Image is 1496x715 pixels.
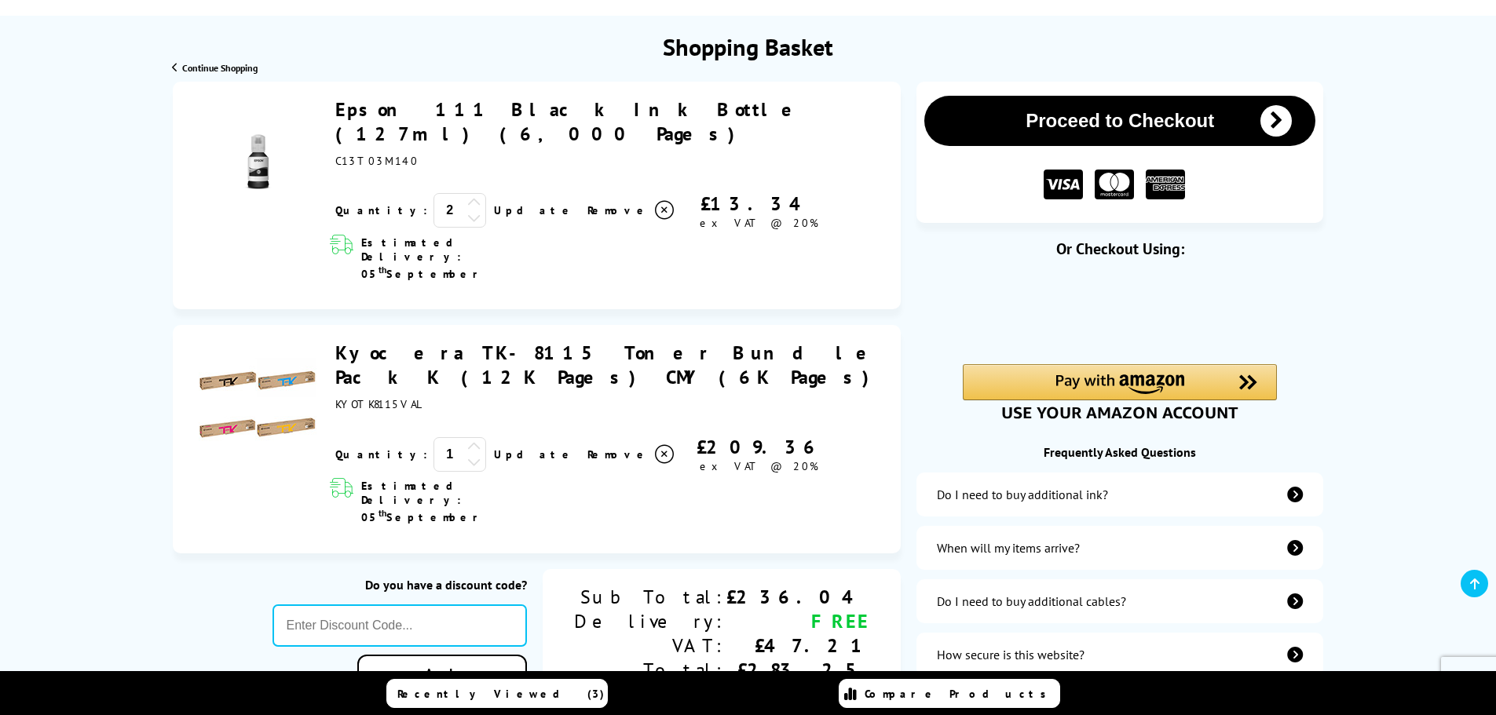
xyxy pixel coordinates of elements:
div: Frequently Asked Questions [916,444,1323,460]
a: items-arrive [916,526,1323,570]
img: VISA [1044,170,1083,200]
span: Continue Shopping [182,62,258,74]
div: How secure is this website? [937,647,1085,662]
span: ex VAT @ 20% [700,459,818,473]
div: £209.36 [676,435,841,459]
span: Compare Products [865,687,1055,701]
img: Epson 111 Black Ink Bottle (127ml) (6,000 Pages) [230,134,285,189]
div: £13.34 [676,192,841,216]
a: Delete item from your basket [587,199,676,222]
a: secure-website [916,633,1323,677]
input: Enter Discount Code... [272,604,528,647]
img: MASTER CARD [1095,170,1134,200]
div: £283.25 [726,658,869,682]
div: Sub Total: [574,585,726,609]
div: Delivery: [574,609,726,633]
span: Quantity: [335,447,427,461]
a: Compare Products [839,679,1060,708]
div: Total: [574,658,726,682]
a: Kyocera TK-8115 Toner Bundle Pack K (12K Pages) CMY (6K Pages) [335,341,883,389]
a: additional-cables [916,579,1323,623]
div: Do I need to buy additional ink? [937,487,1108,502]
a: Recently Viewed (3) [386,679,608,708]
button: Proceed to Checkout [924,96,1315,146]
img: Kyocera TK-8115 Toner Bundle Pack K (12K Pages) CMY (6K Pages) [199,347,316,465]
iframe: PayPal [963,284,1277,337]
span: Remove [587,203,649,217]
div: Do I need to buy additional cables? [937,593,1126,609]
span: Recently Viewed (3) [397,687,605,701]
div: Do you have a discount code? [272,577,528,593]
div: VAT: [574,633,726,658]
a: additional-ink [916,472,1323,516]
sup: th [379,507,386,519]
span: Estimated Delivery: 05 September [361,235,555,281]
img: American Express [1146,170,1185,200]
div: When will my items arrive? [937,540,1080,556]
a: Epson 111 Black Ink Bottle (127ml) (6,000 Pages) [335,97,808,146]
span: ex VAT @ 20% [700,216,818,230]
a: Delete item from your basket [587,443,676,466]
a: Apply [357,655,527,691]
a: Update [494,447,575,461]
div: Amazon Pay - Use your Amazon account [963,364,1277,419]
div: Or Checkout Using: [916,239,1323,259]
span: Estimated Delivery: 05 September [361,479,555,524]
span: KYOTK8115VAL [335,397,423,411]
span: Remove [587,447,649,461]
a: Continue Shopping [172,62,258,74]
span: Quantity: [335,203,427,217]
span: C13T03M140 [335,154,419,168]
div: FREE [726,609,869,633]
a: Update [494,203,575,217]
sup: th [379,264,386,275]
div: £47.21 [726,633,869,658]
h1: Shopping Basket [663,31,833,62]
div: £236.04 [726,585,869,609]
